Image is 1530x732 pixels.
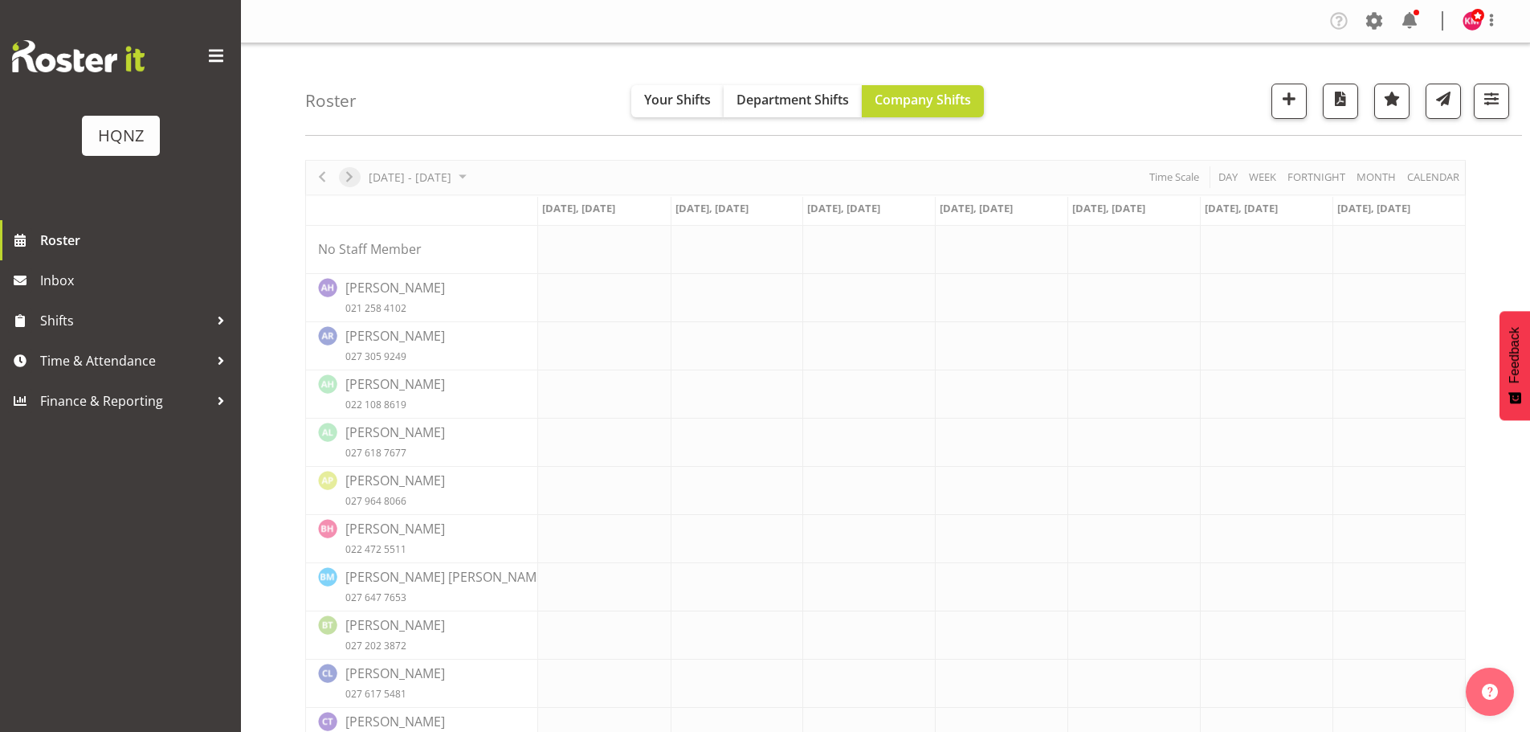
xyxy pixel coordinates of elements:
div: HQNZ [98,124,144,148]
span: Time & Attendance [40,349,209,373]
button: Feedback - Show survey [1499,311,1530,420]
button: Send a list of all shifts for the selected filtered period to all rostered employees. [1426,84,1461,119]
button: Filter Shifts [1474,84,1509,119]
span: Feedback [1508,327,1522,383]
span: Company Shifts [875,91,971,108]
h4: Roster [305,92,357,110]
span: Finance & Reporting [40,389,209,413]
img: help-xxl-2.png [1482,684,1498,700]
span: Shifts [40,309,209,333]
button: Download a PDF of the roster according to the set date range. [1323,84,1358,119]
span: Department Shifts [736,91,849,108]
button: Your Shifts [631,85,724,117]
span: Inbox [40,268,233,292]
button: Add a new shift [1271,84,1307,119]
button: Highlight an important date within the roster. [1374,84,1410,119]
span: Your Shifts [644,91,711,108]
img: Rosterit website logo [12,40,145,72]
span: Roster [40,228,233,252]
button: Company Shifts [862,85,984,117]
img: kate-mclennan9814.jpg [1463,11,1482,31]
button: Department Shifts [724,85,862,117]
